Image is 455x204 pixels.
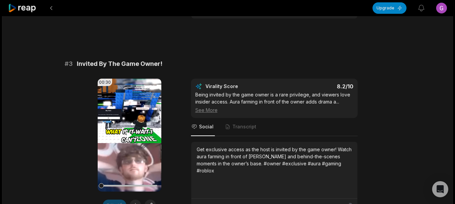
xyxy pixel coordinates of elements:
div: Open Intercom Messenger [432,181,448,197]
nav: Tabs [191,118,358,136]
video: Your browser does not support mp4 format. [98,79,161,192]
div: Virality Score [205,83,278,90]
div: 8.2 /10 [281,83,353,90]
span: Social [199,123,214,130]
span: Invited By The Game Owner! [77,59,162,69]
span: Transcript [232,123,256,130]
div: Get exclusive access as the host is invited by the game owner! Watch aura farming in front of [PE... [197,146,352,174]
div: Being invited by the game owner is a rare privilege, and viewers love insider access. Aura farmin... [195,91,353,114]
button: Upgrade [372,2,407,14]
div: See More [195,107,353,114]
span: # 3 [65,59,73,69]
